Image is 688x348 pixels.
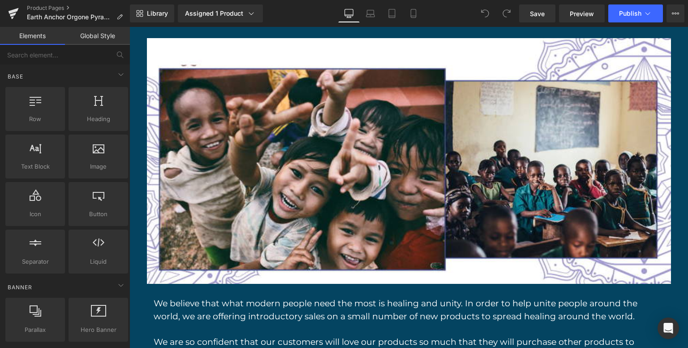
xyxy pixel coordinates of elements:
p: We are so confident that our customers will love our products so much that they will purchase oth... [24,309,535,348]
button: Redo [498,4,516,22]
a: Desktop [338,4,360,22]
a: Global Style [65,27,130,45]
span: Library [147,9,168,17]
span: Button [71,209,125,219]
a: Product Pages [27,4,130,12]
div: Open Intercom Messenger [658,318,679,339]
span: Banner [7,283,33,291]
div: Assigned 1 Product [185,9,256,18]
span: Save [530,9,545,18]
span: Publish [619,10,641,17]
span: Base [7,72,24,81]
a: New Library [130,4,174,22]
span: Parallax [8,325,62,335]
button: Publish [608,4,663,22]
span: Text Block [8,162,62,171]
span: Image [71,162,125,171]
span: Separator [8,257,62,266]
a: Laptop [360,4,381,22]
span: Earth Anchor Orgone Pyramid - Introductory Sale [27,13,113,21]
span: Heading [71,114,125,124]
button: More [666,4,684,22]
button: Undo [476,4,494,22]
a: Mobile [403,4,424,22]
span: Preview [570,9,594,18]
a: Tablet [381,4,403,22]
p: We believe that what modern people need the most is healing and unity. In order to help unite peo... [24,270,535,296]
span: Hero Banner [71,325,125,335]
a: Preview [559,4,605,22]
span: Liquid [71,257,125,266]
span: Icon [8,209,62,219]
span: Row [8,114,62,124]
